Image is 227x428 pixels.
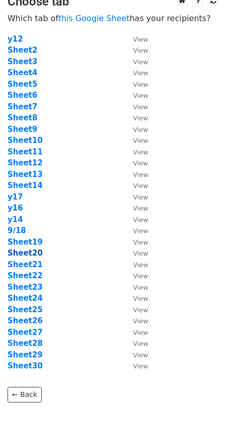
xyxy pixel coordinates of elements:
strong: y17 [8,192,23,201]
a: y16 [8,203,23,212]
a: View [123,215,148,224]
a: Sheet7 [8,102,37,111]
a: View [123,249,148,258]
small: View [133,103,148,111]
a: Sheet20 [8,249,43,258]
small: View [133,81,148,88]
small: View [133,137,148,144]
small: View [133,92,148,99]
small: View [133,329,148,336]
a: Sheet23 [8,283,43,292]
small: View [133,126,148,133]
strong: Sheet11 [8,147,43,156]
small: View [133,284,148,291]
small: View [133,261,148,269]
small: View [133,171,148,178]
a: View [123,147,148,156]
a: View [123,170,148,179]
small: View [133,148,148,156]
a: View [123,91,148,100]
a: Sheet4 [8,68,37,77]
p: Which tab of has your recipients? [8,13,219,24]
a: View [123,328,148,337]
small: View [133,182,148,189]
a: View [123,271,148,280]
a: View [123,260,148,269]
a: View [123,80,148,89]
a: Sheet5 [8,80,37,89]
small: View [133,69,148,77]
a: View [123,136,148,145]
small: View [133,295,148,302]
a: Sheet26 [8,316,43,325]
small: View [133,250,148,257]
a: View [123,57,148,66]
a: View [123,305,148,314]
small: View [133,362,148,370]
strong: 9/18 [8,226,26,235]
small: View [133,216,148,224]
a: Sheet30 [8,361,43,370]
a: View [123,339,148,348]
a: Sheet13 [8,170,43,179]
a: y12 [8,35,23,44]
a: Sheet3 [8,57,37,66]
a: View [123,226,148,235]
a: View [123,283,148,292]
a: View [123,361,148,370]
a: View [123,158,148,167]
a: Sheet21 [8,260,43,269]
small: View [133,114,148,122]
a: Sheet22 [8,271,43,280]
a: View [123,68,148,77]
a: View [123,46,148,55]
a: this Google Sheet [58,14,130,23]
a: View [123,294,148,303]
a: View [123,181,148,190]
a: View [123,203,148,212]
a: View [123,113,148,122]
small: View [133,36,148,43]
small: View [133,204,148,212]
small: View [133,239,148,246]
small: View [133,159,148,167]
iframe: Chat Widget [177,380,227,428]
a: Sheet2 [8,46,37,55]
small: View [133,340,148,347]
a: Sheet27 [8,328,43,337]
a: View [123,35,148,44]
a: Sheet8 [8,113,37,122]
a: Sheet25 [8,305,43,314]
strong: Sheet14 [8,181,43,190]
small: View [133,272,148,280]
a: Sheet9 [8,125,37,134]
small: View [133,351,148,359]
small: View [133,58,148,66]
a: Sheet24 [8,294,43,303]
strong: Sheet6 [8,91,37,100]
strong: Sheet29 [8,350,43,359]
a: View [123,192,148,201]
strong: Sheet10 [8,136,43,145]
a: Sheet28 [8,339,43,348]
a: y14 [8,215,23,224]
a: Sheet12 [8,158,43,167]
a: View [123,238,148,247]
